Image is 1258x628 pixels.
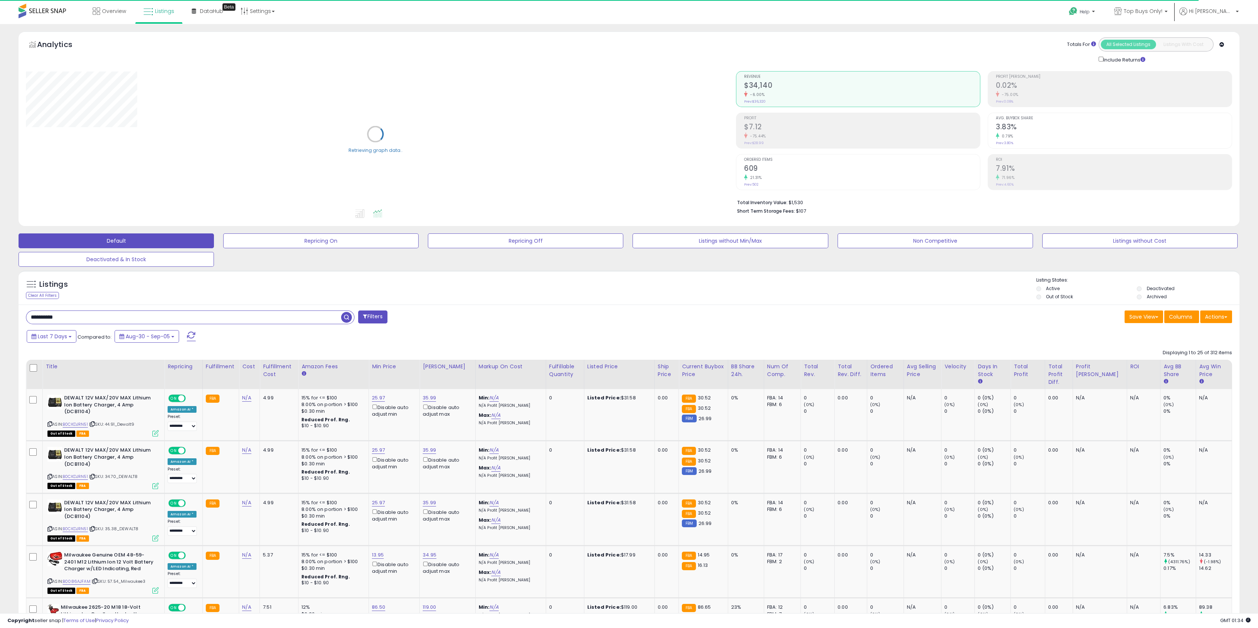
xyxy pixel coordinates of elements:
button: Filters [358,310,387,323]
div: N/A [1130,499,1155,506]
div: Clear All Filters [26,292,59,299]
b: Total Inventory Value: [737,199,788,206]
span: Profit [744,116,980,120]
div: 0 [1014,499,1045,506]
a: 25.97 [372,394,385,402]
span: OFF [185,395,197,402]
a: N/A [491,516,500,524]
div: 4.99 [263,447,293,453]
div: 0 (0%) [978,499,1010,506]
div: 8.00% on portion > $100 [301,506,363,513]
b: Reduced Prof. Rng. [301,469,350,475]
small: FBM [682,467,696,475]
div: Ordered Items [870,363,901,378]
div: 0 [870,499,904,506]
span: Revenue [744,75,980,79]
div: Disable auto adjust min [372,508,414,522]
a: Privacy Policy [96,617,129,624]
label: Deactivated [1147,285,1175,292]
span: ON [169,500,178,506]
small: Prev: 3.80% [996,141,1013,145]
div: FBM: 6 [767,401,795,408]
span: OFF [185,448,197,454]
div: 0.00 [838,499,861,506]
small: FBA [682,447,696,455]
span: FBA [76,483,89,489]
h5: Listings [39,279,68,290]
div: FBM: 6 [767,506,795,513]
p: N/A Profit [PERSON_NAME] [479,456,540,461]
small: (0%) [870,454,881,460]
span: All listings that are currently out of stock and unavailable for purchase on Amazon [47,483,75,489]
span: ON [169,448,178,454]
div: Current Buybox Price [682,363,725,378]
div: Title [46,363,161,371]
button: Deactivated & In Stock [19,252,214,267]
div: N/A [1130,395,1155,401]
div: 0.00 [1048,395,1067,401]
div: Amazon Fees [301,363,366,371]
div: Days In Stock [978,363,1007,378]
span: ROI [996,158,1232,162]
a: N/A [242,551,251,559]
h2: $7.12 [744,123,980,133]
span: 30.52 [698,405,711,412]
img: 410N2E-0hZL._SL40_.jpg [47,447,62,462]
div: 8.00% on portion > $100 [301,454,363,461]
small: Prev: 0.08% [996,99,1013,104]
div: 0 [804,408,834,415]
div: Fulfillable Quantity [549,363,581,378]
button: Repricing Off [428,233,623,248]
div: 0 [870,408,904,415]
div: Disable auto adjust min [372,403,414,418]
div: Total Rev. [804,363,831,378]
div: $10 - $10.90 [301,475,363,482]
span: | SKU: 44.91_Dewalt9 [89,421,134,427]
div: $0.30 min [301,408,363,415]
a: N/A [489,499,498,506]
b: DEWALT 12V MAX/20V MAX Lithium Ion Battery Charger, 4 Amp (DCB1104) [64,499,154,522]
div: Totals For [1067,41,1096,48]
div: 0 (0%) [978,461,1010,467]
a: 35.99 [423,394,436,402]
b: Reduced Prof. Rng. [301,416,350,423]
a: 35.99 [423,446,436,454]
div: 0 [870,461,904,467]
div: Fulfillment Cost [263,363,295,378]
div: Total Profit Diff. [1048,363,1070,386]
a: B0CKDJRN51 [63,474,88,480]
div: Total Rev. Diff. [838,363,864,378]
div: 0.00 [1048,499,1067,506]
span: Avg. Buybox Share [996,116,1232,120]
small: FBA [206,395,219,403]
span: Listings [155,7,174,15]
span: Help [1080,9,1090,15]
div: BB Share 24h. [731,363,761,378]
i: Get Help [1069,7,1078,16]
h2: 609 [744,164,980,174]
div: N/A [907,395,935,401]
div: 0 [549,499,578,506]
div: Min Price [372,363,416,371]
span: ON [169,395,178,402]
small: Prev: $28.99 [744,141,764,145]
small: (0%) [944,402,955,408]
div: 0 (0%) [978,408,1010,415]
span: 26.99 [699,468,712,475]
button: Save View [1125,310,1163,323]
div: 15% for <= $100 [301,499,363,506]
div: 0 [944,461,974,467]
small: (0%) [944,454,955,460]
div: 0.00 [1048,447,1067,453]
div: 0.00 [658,499,673,506]
th: The percentage added to the cost of goods (COGS) that forms the calculator for Min & Max prices. [475,360,546,389]
div: Displaying 1 to 25 of 312 items [1163,349,1232,356]
div: 0 [944,447,974,453]
div: 0 [804,499,834,506]
a: Hi [PERSON_NAME] [1179,7,1239,24]
button: Aug-30 - Sep-05 [115,330,179,343]
img: 410N2E-0hZL._SL40_.jpg [47,395,62,409]
div: Cost [242,363,257,371]
button: Actions [1200,310,1232,323]
small: (0%) [870,402,881,408]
